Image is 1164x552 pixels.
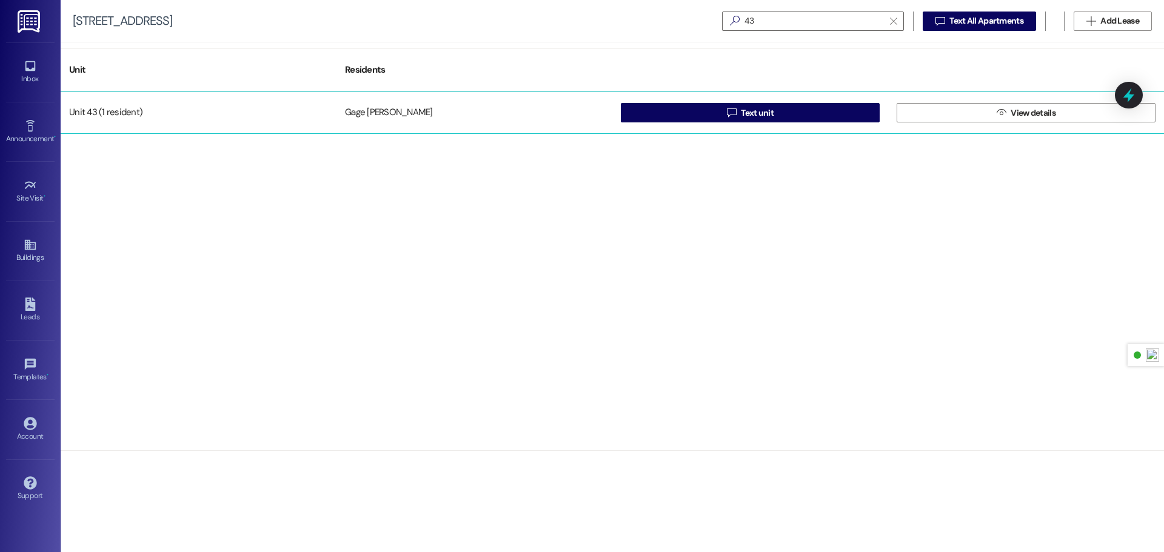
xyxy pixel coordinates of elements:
[61,101,336,125] div: Unit 43 (1 resident)
[6,175,55,208] a: Site Visit •
[744,13,884,30] input: Search by resident name or unit number
[336,55,612,85] div: Residents
[923,12,1036,31] button: Text All Apartments
[6,234,55,267] a: Buildings
[949,15,1023,27] span: Text All Apartments
[73,15,172,27] div: [STREET_ADDRESS]
[1074,12,1152,31] button: Add Lease
[61,55,336,85] div: Unit
[897,103,1156,122] button: View details
[997,108,1006,118] i: 
[18,10,42,33] img: ResiDesk Logo
[6,473,55,505] a: Support
[741,107,774,119] span: Text unit
[621,103,880,122] button: Text unit
[1100,15,1139,27] span: Add Lease
[6,294,55,327] a: Leads
[6,413,55,446] a: Account
[44,192,45,201] span: •
[935,16,945,26] i: 
[1086,16,1095,26] i: 
[727,108,736,118] i: 
[54,133,56,141] span: •
[6,354,55,387] a: Templates •
[6,56,55,88] a: Inbox
[1011,107,1055,119] span: View details
[47,371,48,379] span: •
[345,107,433,119] div: Gage [PERSON_NAME]
[725,15,744,27] i: 
[884,12,903,30] button: Clear text
[890,16,897,26] i: 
